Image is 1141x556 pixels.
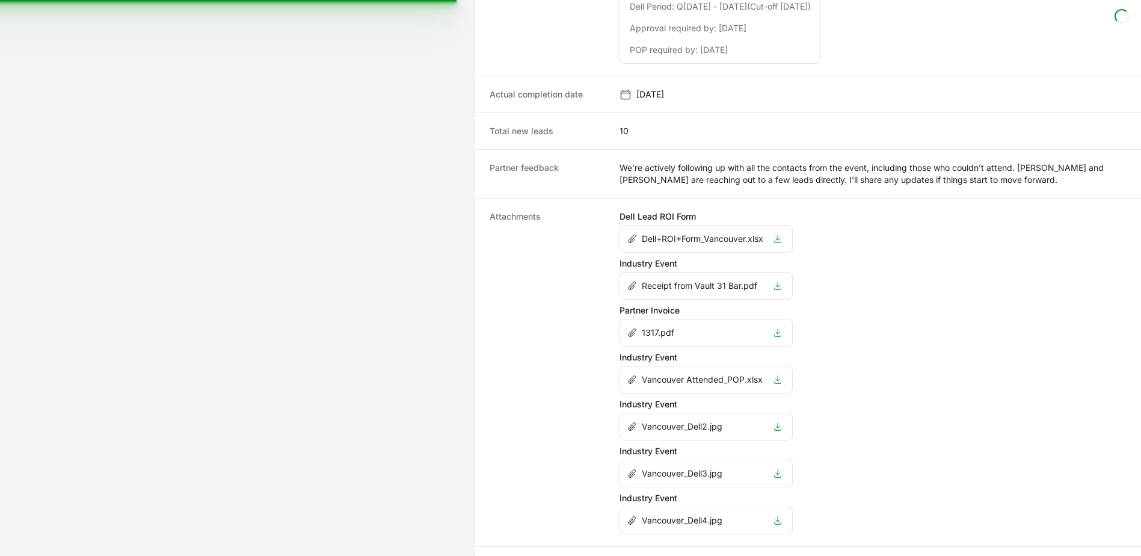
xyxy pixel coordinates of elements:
p: [DATE] [636,88,664,100]
dd: [DATE] [719,22,746,34]
dd: [DATE] [700,44,728,56]
dt: POP required by: [630,44,698,56]
dt: Dell Period: [630,1,674,13]
h3: Dell Lead ROI Form [620,211,793,223]
dd: We’re actively following up with all the contacts from the event, including those who couldn’t at... [620,162,1127,186]
dt: Partner feedback [490,162,605,186]
dd: 10 [620,125,629,137]
h3: Industry Event [620,258,793,270]
h3: Industry Event [620,351,793,363]
dt: Total new leads [490,125,605,137]
p: Dell+ROI+Form_Vancouver.xlsx [642,233,763,245]
p: Vancouver_Dell2.jpg [642,421,722,433]
p: Vancouver_Dell4.jpg [642,514,722,527]
dt: Actual completion date [490,88,605,100]
p: 1317.pdf [642,327,674,339]
h3: Industry Event [620,398,793,410]
h3: Partner Invoice [620,304,793,317]
p: Vancouver Attended_POP.xlsx [642,374,763,386]
dt: Attachments [490,211,605,534]
dd: Q[DATE] - [DATE] [677,1,811,13]
span: (Cut-off [DATE]) [747,1,811,11]
dt: Approval required by: [630,22,716,34]
p: Vancouver_Dell3.jpg [642,468,722,480]
h3: Industry Event [620,492,793,504]
h3: Industry Event [620,445,793,457]
p: Receipt from Vault 31 Bar.pdf [642,280,757,292]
